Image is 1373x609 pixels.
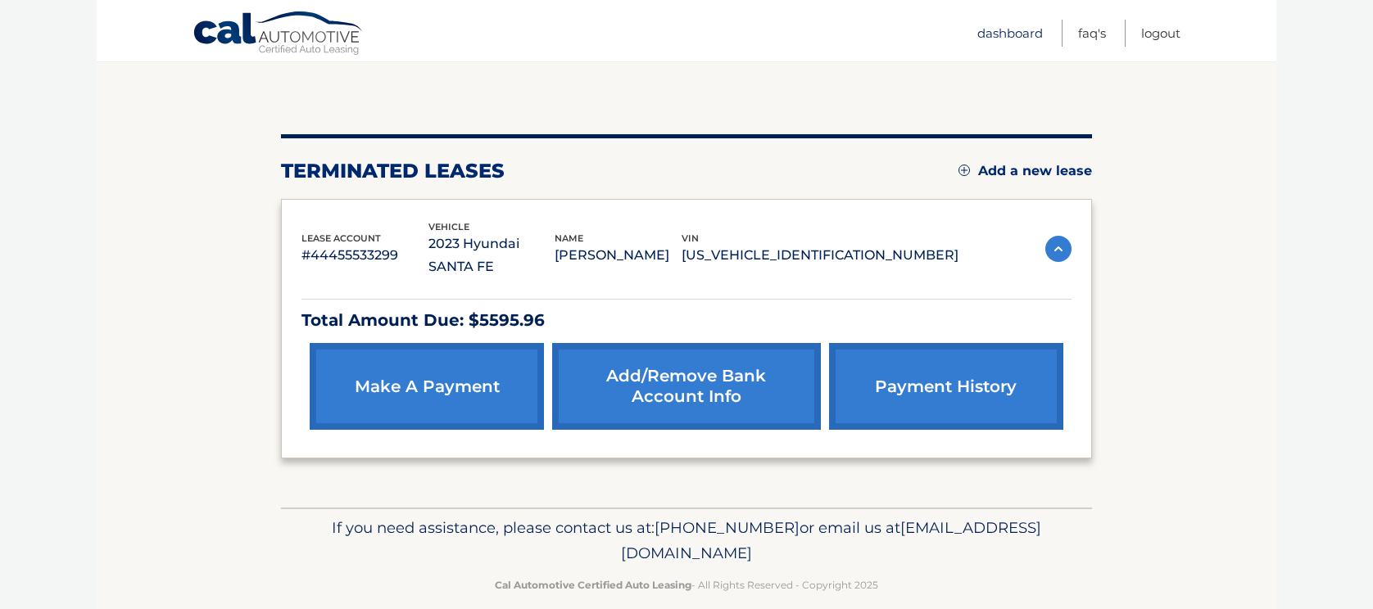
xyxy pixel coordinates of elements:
p: #44455533299 [301,244,428,267]
a: make a payment [310,343,544,430]
a: Logout [1141,20,1180,47]
p: If you need assistance, please contact us at: or email us at [292,515,1081,567]
a: Add/Remove bank account info [552,343,820,430]
a: FAQ's [1078,20,1106,47]
img: accordion-active.svg [1045,236,1072,262]
strong: Cal Automotive Certified Auto Leasing [495,579,691,591]
p: 2023 Hyundai SANTA FE [428,232,555,278]
h2: terminated leases [281,159,505,183]
p: - All Rights Reserved - Copyright 2025 [292,576,1081,593]
a: payment history [829,343,1063,430]
p: Total Amount Due: $5595.96 [301,306,1072,335]
span: lease account [301,232,381,244]
a: Cal Automotive [193,11,365,58]
span: [PHONE_NUMBER] [655,518,800,537]
a: Dashboard [977,20,1043,47]
span: vin [682,232,699,244]
a: Add a new lease [958,163,1092,179]
p: [PERSON_NAME] [555,244,682,267]
span: vehicle [428,221,469,232]
span: name [555,232,583,244]
img: add.svg [958,165,970,176]
p: [US_VEHICLE_IDENTIFICATION_NUMBER] [682,244,958,267]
